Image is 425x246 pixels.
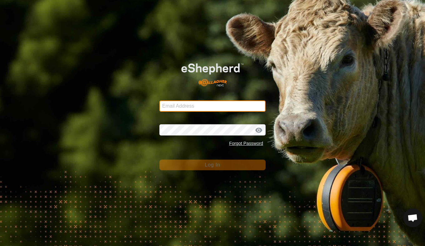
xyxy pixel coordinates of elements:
a: Forgot Password [229,141,263,146]
span: Log In [205,162,220,167]
input: Email Address [159,100,266,112]
a: Open chat [403,208,422,227]
img: E-shepherd Logo [170,54,255,91]
button: Log In [159,160,266,170]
